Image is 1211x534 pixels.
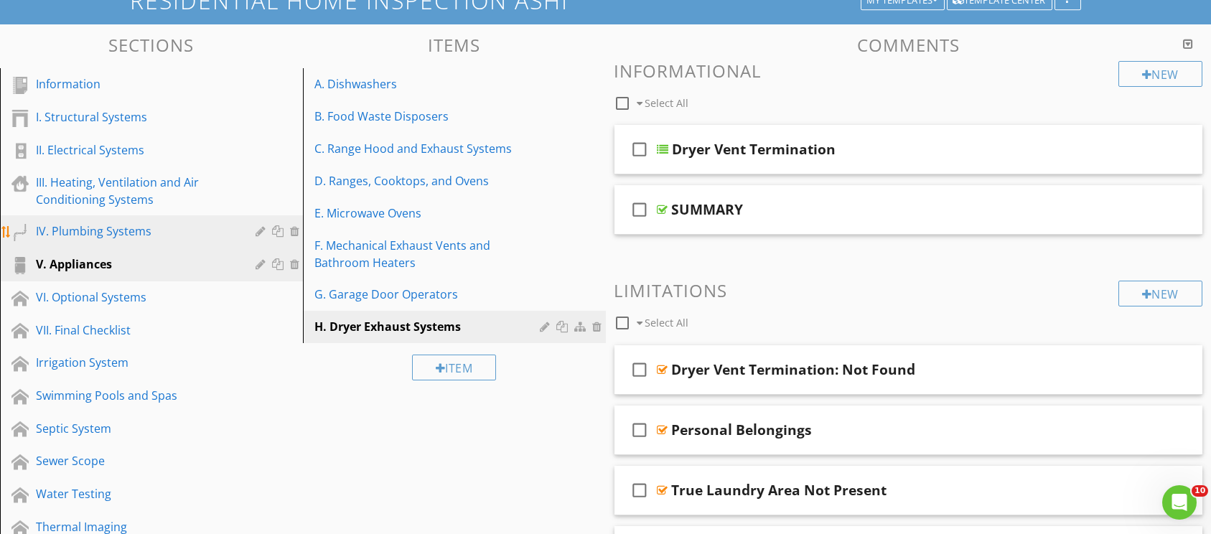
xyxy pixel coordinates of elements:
[629,352,652,387] i: check_box_outline_blank
[314,108,545,125] div: B. Food Waste Disposers
[1162,485,1197,520] iframe: Intercom live chat
[303,35,606,55] h3: Items
[1192,485,1208,497] span: 10
[629,413,652,447] i: check_box_outline_blank
[614,35,1203,55] h3: Comments
[672,361,916,378] div: Dryer Vent Termination: Not Found
[314,237,545,271] div: F. Mechanical Exhaust Vents and Bathroom Heaters
[314,286,545,303] div: G. Garage Door Operators
[36,354,235,371] div: Irrigation System
[36,452,235,469] div: Sewer Scope
[314,75,545,93] div: A. Dishwashers
[645,316,688,329] span: Select All
[36,420,235,437] div: Septic System
[36,75,235,93] div: Information
[314,318,545,335] div: H. Dryer Exhaust Systems
[36,485,235,502] div: Water Testing
[36,322,235,339] div: VII. Final Checklist
[672,482,887,499] div: True Laundry Area Not Present
[673,141,836,158] div: Dryer Vent Termination
[36,141,235,159] div: II. Electrical Systems
[1118,61,1202,87] div: New
[672,421,813,439] div: Personal Belongings
[36,108,235,126] div: I. Structural Systems
[614,281,1203,300] h3: Limitations
[36,289,235,306] div: VI. Optional Systems
[36,387,235,404] div: Swimming Pools and Spas
[36,222,235,240] div: IV. Plumbing Systems
[645,96,688,110] span: Select All
[1118,281,1202,306] div: New
[629,192,652,227] i: check_box_outline_blank
[36,256,235,273] div: V. Appliances
[629,132,652,167] i: check_box_outline_blank
[314,205,545,222] div: E. Microwave Ovens
[314,140,545,157] div: C. Range Hood and Exhaust Systems
[629,473,652,507] i: check_box_outline_blank
[314,172,545,189] div: D. Ranges, Cooktops, and Ovens
[36,174,235,208] div: III. Heating, Ventilation and Air Conditioning Systems
[412,355,497,380] div: Item
[614,61,1203,80] h3: Informational
[672,201,744,218] div: SUMMARY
